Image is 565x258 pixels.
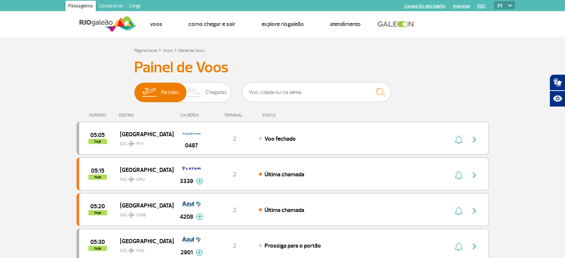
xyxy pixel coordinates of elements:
a: > [159,46,161,54]
img: mais-info-painel-voo.svg [196,249,203,256]
a: Painel de Voos [178,48,205,53]
span: 4208 [180,212,193,221]
span: Prossiga para o portão [264,242,321,249]
span: 3339 [180,177,193,186]
span: hoje [88,174,107,180]
img: slider-embarque [137,83,161,102]
img: destiny_airplane.svg [129,248,135,254]
span: 2 [233,206,236,214]
a: Imprensa [453,4,470,9]
span: [GEOGRAPHIC_DATA] [120,129,168,139]
a: > [174,46,177,54]
img: seta-direita-painel-voo.svg [470,135,479,144]
span: 2025-08-25 05:05:00 [90,133,105,138]
img: mais-info-painel-voo.svg [196,178,203,184]
span: 2 [233,171,236,178]
span: GRU [136,176,145,183]
img: sino-painel-voo.svg [455,242,462,251]
img: seta-direita-painel-voo.svg [470,242,479,251]
a: Corporativo [96,1,126,13]
span: GIG [120,244,168,254]
img: mais-info-painel-voo.svg [196,213,203,220]
a: Passageiros [65,1,96,13]
span: POA [136,248,145,254]
div: TERMINAL [210,113,259,118]
button: Abrir tradutor de língua de sinais. [549,74,565,91]
img: destiny_airplane.svg [129,176,135,182]
div: DESTINO [119,113,173,118]
span: GIG [120,172,168,183]
div: HORÁRIO [79,113,119,118]
span: 2901 [181,248,193,257]
span: hoje [88,210,107,215]
span: Última chamada [264,171,304,178]
span: Última chamada [264,206,304,214]
span: 2025-08-25 05:20:00 [90,204,105,209]
span: [GEOGRAPHIC_DATA] [120,200,168,210]
img: destiny_airplane.svg [129,212,135,218]
a: Como chegar e sair [188,20,236,28]
span: GIG [120,208,168,219]
a: Explore RIOgaleão [262,20,304,28]
span: Chegadas [205,83,227,102]
h3: Painel de Voos [134,58,431,77]
span: Voo fechado [264,135,296,143]
span: 2 [233,242,236,249]
span: hoje [88,246,107,251]
img: sino-painel-voo.svg [455,206,462,215]
div: Plugin de acessibilidade da Hand Talk. [549,74,565,107]
a: Cargo [126,1,144,13]
span: PTY [136,141,144,147]
div: STATUS [259,113,319,118]
input: Voo, cidade ou cia aérea [242,82,391,102]
span: [GEOGRAPHIC_DATA] [120,236,168,246]
span: 0487 [185,141,198,150]
a: Página Inicial [134,48,157,53]
span: Partidas [161,83,179,102]
div: CIA AÉREA [173,113,210,118]
span: 2025-08-25 05:15:00 [91,168,104,173]
button: Abrir recursos assistivos. [549,91,565,107]
span: 2025-08-25 05:30:00 [90,239,105,245]
span: 2 [233,135,236,143]
img: destiny_airplane.svg [129,141,135,147]
img: seta-direita-painel-voo.svg [470,206,479,215]
img: slider-desembarque [184,83,206,102]
span: hoje [88,139,107,144]
a: Voos [150,20,162,28]
a: Voos [163,48,173,53]
a: Atendimento [330,20,361,28]
a: RQS [477,4,486,9]
span: [GEOGRAPHIC_DATA] [120,165,168,174]
span: GIG [120,137,168,147]
img: seta-direita-painel-voo.svg [470,171,479,180]
img: sino-painel-voo.svg [455,135,462,144]
a: Compra On-line GaleOn [404,4,446,9]
span: CWB [136,212,146,219]
img: sino-painel-voo.svg [455,171,462,180]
